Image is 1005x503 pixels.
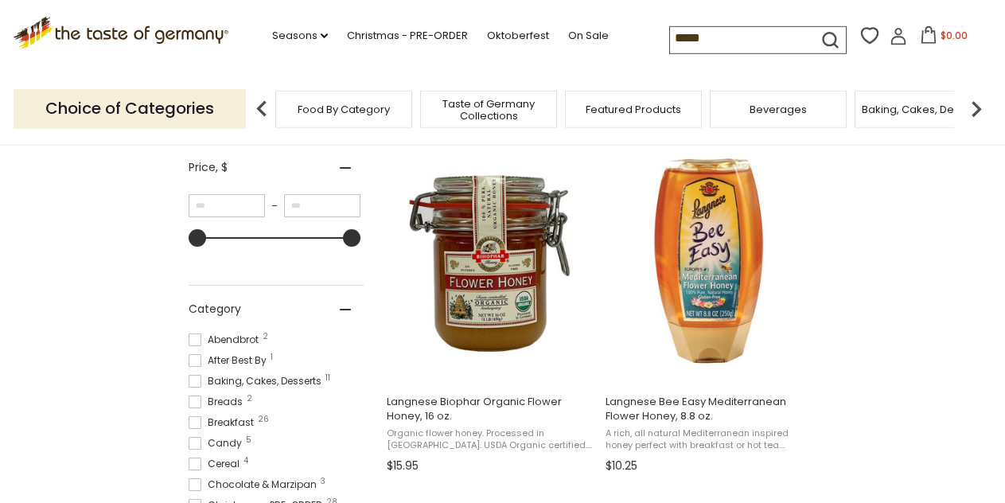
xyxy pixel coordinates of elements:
[325,374,330,382] span: 11
[387,458,419,474] span: $15.95
[189,436,247,450] span: Candy
[189,353,271,368] span: After Best By
[910,26,978,50] button: $0.00
[189,415,259,430] span: Breakfast
[425,98,552,122] a: Taste of Germany Collections
[387,427,593,452] span: Organic flower honey. Processed in [GEOGRAPHIC_DATA]. USDA Organic certified. NOriginally based i...
[603,158,814,369] img: Langnese Bee Easy Mediterranean Flower Honey
[265,199,284,213] span: –
[189,395,247,409] span: Breads
[189,478,321,492] span: Chocolate & Marzipan
[750,103,807,115] a: Beverages
[246,93,278,125] img: previous arrow
[272,27,328,45] a: Seasons
[189,159,228,176] span: Price
[606,458,637,474] span: $10.25
[384,158,595,369] img: Langnese Biophar Organic Honey
[189,194,265,217] input: Minimum value
[606,427,812,452] span: A rich, all natural Mediterranean inspired honey perfect with breakfast or hot tea. Originally ba...
[189,374,326,388] span: Baking, Cakes, Desserts
[603,144,814,478] a: Langnese Bee Easy Mediterranean Flower Honey, 8.8 oz.
[347,27,468,45] a: Christmas - PRE-ORDER
[321,478,325,485] span: 3
[284,194,360,217] input: Maximum value
[941,29,968,42] span: $0.00
[271,353,273,361] span: 1
[606,395,812,423] span: Langnese Bee Easy Mediterranean Flower Honey, 8.8 oz.
[258,415,269,423] span: 26
[189,301,241,318] span: Category
[862,103,985,115] a: Baking, Cakes, Desserts
[246,436,251,444] span: 5
[14,89,246,128] p: Choice of Categories
[189,333,263,347] span: Abendbrot
[189,457,244,471] span: Cereal
[387,395,593,423] span: Langnese Biophar Organic Flower Honey, 16 oz.
[586,103,681,115] a: Featured Products
[243,457,248,465] span: 4
[384,144,595,478] a: Langnese Biophar Organic Flower Honey, 16 oz.
[263,333,268,341] span: 2
[298,103,390,115] a: Food By Category
[247,395,252,403] span: 2
[568,27,609,45] a: On Sale
[960,93,992,125] img: next arrow
[487,27,549,45] a: Oktoberfest
[216,159,228,175] span: , $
